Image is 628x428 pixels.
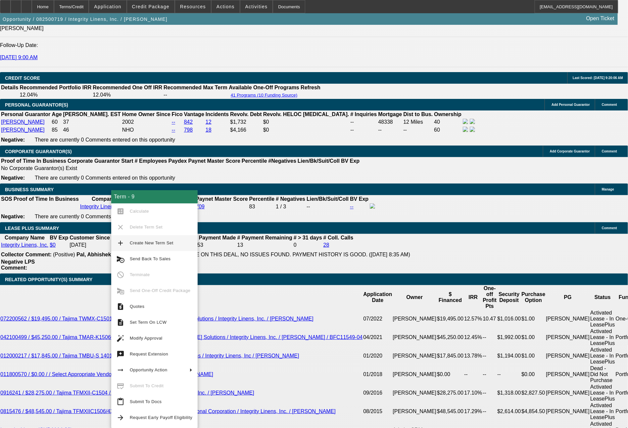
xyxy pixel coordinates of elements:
th: IRR [464,285,482,310]
b: Paynet Master Score [196,196,248,202]
div: Term - 9 [111,190,198,203]
b: Company [92,196,116,202]
span: Activities [245,4,268,9]
span: Comment [602,103,617,107]
td: 04/2021 [363,328,392,347]
th: Recommended Portfolio IRR [19,84,92,91]
span: PERSONAL GUARANTOR(S) [5,102,68,107]
b: # Negatives [276,196,305,202]
td: -- [483,365,497,384]
td: -- [350,126,377,134]
mat-icon: cancel_schedule_send [117,255,124,263]
b: # Coll. Calls [323,235,354,240]
td: 0 [293,242,322,248]
td: -- [483,347,497,365]
img: linkedin-icon.png [470,127,475,132]
mat-icon: arrow_right_alt [117,366,124,374]
b: Percentile [249,196,274,202]
b: #Negatives [268,158,297,164]
a: 042100499 / $45,250.00 / Tajima TMAR-K1506C/360WCT Type 2 / [PERSON_NAME] Solutions / Integrity L... [0,334,362,340]
td: $45,250.00 [437,328,464,347]
span: Quotes [130,304,144,309]
mat-icon: content_paste [117,398,124,406]
td: -- [378,126,403,134]
td: -- [497,365,521,384]
b: Negative: [1,175,25,181]
a: -- [350,204,354,209]
a: [PERSON_NAME] [1,119,45,125]
b: # Payment Made [194,235,236,240]
td: 40 [434,118,462,126]
th: Available One-Off Programs [228,84,300,91]
span: Credit Package [132,4,169,9]
b: BV Exp [350,196,368,202]
td: $4,854.50 [521,402,546,421]
b: # Inquiries [350,111,377,117]
span: Create New Term Set [130,240,173,245]
b: Corporate Guarantor [68,158,120,164]
span: There are currently 0 Comments entered on this opportunity [35,137,175,143]
th: $ Financed [437,285,464,310]
span: RELATED OPPORTUNITY(S) SUMMARY [5,277,92,282]
th: Recommended One Off IRR [92,84,163,91]
span: Send Back To Sales [130,256,170,261]
td: 09/2016 [363,384,392,402]
th: Security Deposit [497,285,521,310]
button: Credit Package [127,0,174,13]
td: [PERSON_NAME] [546,310,590,328]
th: Proof of Time In Business [1,158,67,164]
td: $1,992.00 [497,328,521,347]
td: $1.00 [521,310,546,328]
td: -- [163,92,228,98]
td: $2,827.50 [521,384,546,402]
b: # > 31 days [294,235,322,240]
span: Application [94,4,121,9]
span: Add Corporate Guarantor [550,150,590,153]
td: [PERSON_NAME] [546,402,590,421]
td: [DATE] [69,242,110,248]
mat-icon: arrow_forward [117,414,124,422]
span: EVERYTHING SEEMS TO BE FINE ON THIS DEAL, NO ISSUES FOUND. PAYMENT HISTORY IS GOOD. ([DATE] 8:35 AM) [114,252,410,257]
b: Negative: [1,137,25,143]
span: Set Term On LCW [130,320,167,325]
td: 17.29% [464,402,482,421]
a: 842 [184,119,193,125]
td: 12.45% [464,328,482,347]
b: Lien/Bk/Suit/Coll [307,196,349,202]
button: 41 Programs (10 Funding Source) [229,92,300,98]
b: Company Name [5,235,45,240]
a: -- [172,127,175,133]
a: 0916241 / $28,275.00 / Tajima TFMXII-C1504 / [DOMAIN_NAME] / Integrity Linens, Inc. / [PERSON_NAME] [0,390,254,396]
td: [PERSON_NAME] [393,347,437,365]
td: 07/2022 [363,310,392,328]
span: Opportunity Action [130,367,168,372]
b: Paydex [169,158,187,164]
td: -- [306,203,349,210]
b: Mortgage [378,111,402,117]
td: NHO [122,126,171,134]
a: Open Ticket [584,13,617,24]
b: Home Owner Since [122,111,170,117]
th: Details [1,84,19,91]
img: facebook-icon.png [370,203,375,209]
b: Percentile [242,158,267,164]
td: Activated Lease - In LeasePlus [590,328,615,347]
a: 798 [184,127,193,133]
img: facebook-icon.png [463,127,468,132]
td: -- [483,384,497,402]
span: LEASE PLUS SUMMARY [5,226,59,231]
td: -- [483,328,497,347]
b: Age [52,111,62,117]
b: Revolv. Debt [230,111,262,117]
th: SOS [1,196,13,202]
b: # Employees [135,158,167,164]
b: Paynet Master Score [188,158,240,164]
td: 13 [237,242,293,248]
b: Negative LPS Comment: [1,259,35,271]
mat-icon: try [117,350,124,358]
th: One-off Profit Pts [483,285,497,310]
b: Collector Comment: [1,252,52,257]
td: 37 [63,118,121,126]
td: 60 [434,126,462,134]
span: CREDIT SCORE [5,75,40,81]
